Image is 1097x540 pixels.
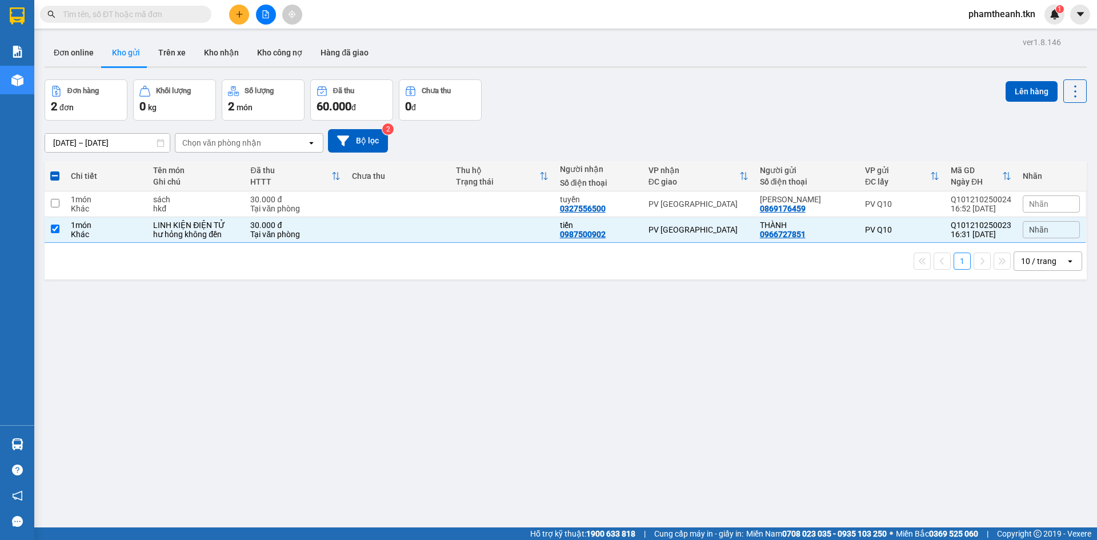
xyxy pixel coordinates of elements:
[149,39,195,66] button: Trên xe
[63,8,198,21] input: Tìm tên, số ĐT hoặc mã đơn
[317,99,351,113] span: 60.000
[1034,530,1042,538] span: copyright
[182,137,261,149] div: Chọn văn phòng nhận
[250,195,341,204] div: 30.000 đ
[248,39,311,66] button: Kho công nợ
[11,46,23,58] img: solution-icon
[411,103,416,112] span: đ
[951,195,1011,204] div: Q101210250024
[760,230,806,239] div: 0966727851
[951,204,1011,213] div: 16:52 [DATE]
[1029,225,1048,234] span: Nhãn
[951,221,1011,230] div: Q101210250023
[382,123,394,135] sup: 2
[760,195,854,204] div: bảo hân
[51,99,57,113] span: 2
[148,103,157,112] span: kg
[865,199,939,209] div: PV Q10
[45,134,170,152] input: Select a date range.
[103,39,149,66] button: Kho gửi
[1023,171,1080,181] div: Nhãn
[156,87,191,95] div: Khối lượng
[256,5,276,25] button: file-add
[352,171,445,181] div: Chưa thu
[328,129,388,153] button: Bộ lọc
[945,161,1017,191] th: Toggle SortBy
[1056,5,1064,13] sup: 1
[310,79,393,121] button: Đã thu60.000đ
[954,253,971,270] button: 1
[11,438,23,450] img: warehouse-icon
[456,166,539,175] div: Thu hộ
[351,103,356,112] span: đ
[648,225,748,234] div: PV [GEOGRAPHIC_DATA]
[865,225,939,234] div: PV Q10
[782,529,887,538] strong: 0708 023 035 - 0935 103 250
[586,529,635,538] strong: 1900 633 818
[250,177,331,186] div: HTTT
[760,204,806,213] div: 0869176459
[1070,5,1090,25] button: caret-down
[959,7,1044,21] span: phamtheanh.tkn
[71,195,142,204] div: 1 món
[450,161,554,191] th: Toggle SortBy
[153,230,239,239] div: hư hỏng không đền
[760,166,854,175] div: Người gửi
[307,138,316,147] svg: open
[422,87,451,95] div: Chưa thu
[648,166,739,175] div: VP nhận
[235,10,243,18] span: plus
[929,529,978,538] strong: 0369 525 060
[47,10,55,18] span: search
[10,7,25,25] img: logo-vxr
[643,161,754,191] th: Toggle SortBy
[951,166,1002,175] div: Mã GD
[1058,5,1062,13] span: 1
[12,490,23,501] span: notification
[71,204,142,213] div: Khác
[153,195,239,204] div: sách
[262,10,270,18] span: file-add
[229,5,249,25] button: plus
[456,177,539,186] div: Trạng thái
[560,230,606,239] div: 0987500902
[139,99,146,113] span: 0
[560,165,637,174] div: Người nhận
[746,527,887,540] span: Miền Nam
[195,39,248,66] button: Kho nhận
[153,221,239,230] div: LINH KIỆN ĐIỆN TỬ
[71,171,142,181] div: Chi tiết
[153,204,239,213] div: hkđ
[133,79,216,121] button: Khối lượng0kg
[245,87,274,95] div: Số lượng
[45,79,127,121] button: Đơn hàng2đơn
[405,99,411,113] span: 0
[245,161,346,191] th: Toggle SortBy
[250,221,341,230] div: 30.000 đ
[333,87,354,95] div: Đã thu
[560,221,637,230] div: tiến
[71,230,142,239] div: Khác
[250,166,331,175] div: Đã thu
[1075,9,1086,19] span: caret-down
[59,103,74,112] span: đơn
[71,221,142,230] div: 1 món
[648,199,748,209] div: PV [GEOGRAPHIC_DATA]
[560,178,637,187] div: Số điện thoại
[45,39,103,66] button: Đơn online
[153,177,239,186] div: Ghi chú
[250,204,341,213] div: Tại văn phòng
[311,39,378,66] button: Hàng đã giao
[222,79,305,121] button: Số lượng2món
[282,5,302,25] button: aim
[1023,36,1061,49] div: ver 1.8.146
[288,10,296,18] span: aim
[760,177,854,186] div: Số điện thoại
[11,74,23,86] img: warehouse-icon
[890,531,893,536] span: ⚪️
[648,177,739,186] div: ĐC giao
[1029,199,1048,209] span: Nhãn
[237,103,253,112] span: món
[530,527,635,540] span: Hỗ trợ kỹ thuật:
[67,87,99,95] div: Đơn hàng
